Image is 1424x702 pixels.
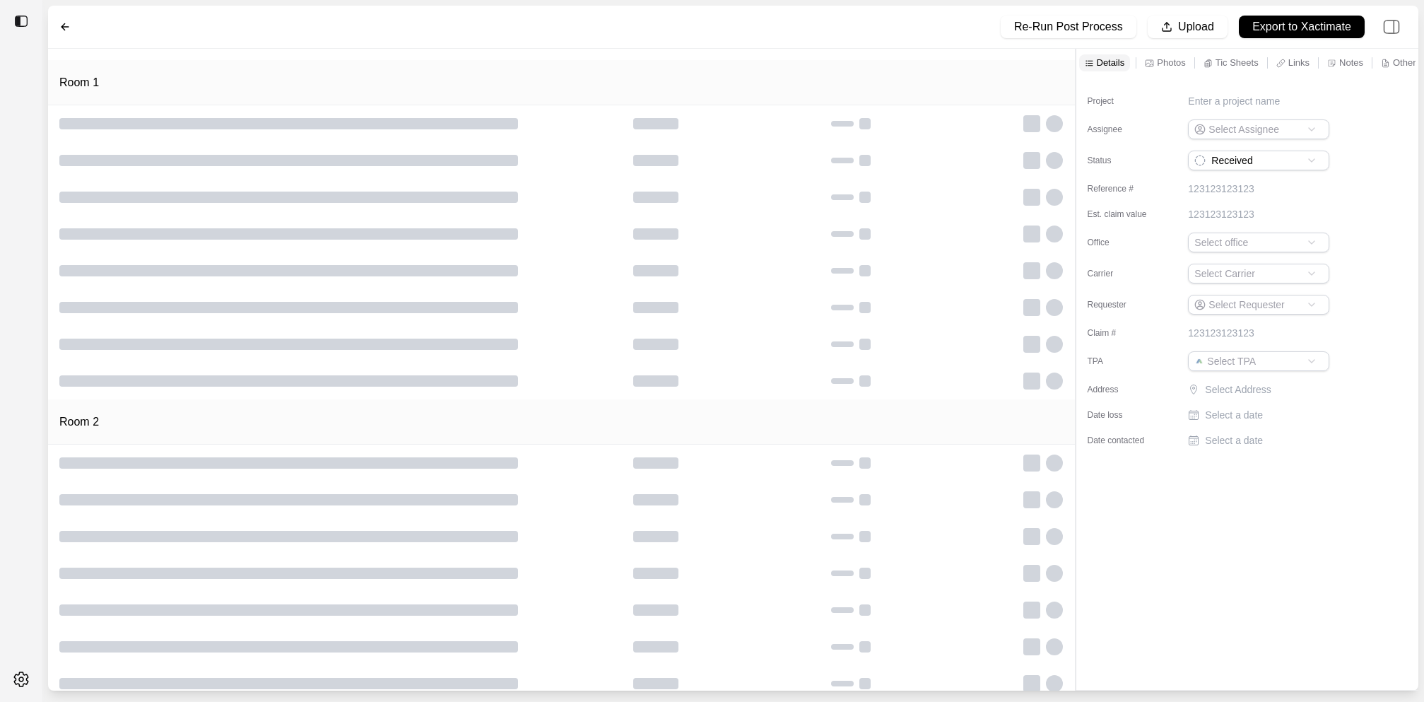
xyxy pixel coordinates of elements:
[1001,16,1136,38] button: Re-Run Post Process
[1178,19,1214,35] p: Upload
[1188,207,1254,221] p: 123123123123
[1252,19,1351,35] p: Export to Xactimate
[1088,209,1158,220] label: Est. claim value
[59,414,99,431] h1: Room 2
[1288,57,1310,69] p: Links
[1097,57,1125,69] p: Details
[1188,182,1254,196] p: 123123123123
[14,14,28,28] img: toggle sidebar
[1188,94,1280,108] p: Enter a project name
[1376,11,1407,42] img: right-panel.svg
[1239,16,1365,38] button: Export to Xactimate
[1088,435,1158,446] label: Date contacted
[1157,57,1185,69] p: Photos
[1088,124,1158,135] label: Assignee
[1188,326,1254,340] p: 123123123123
[1088,155,1158,166] label: Status
[1088,409,1158,421] label: Date loss
[1393,57,1416,69] p: Other
[1088,299,1158,310] label: Requester
[1088,237,1158,248] label: Office
[1088,356,1158,367] label: TPA
[1014,19,1123,35] p: Re-Run Post Process
[1205,382,1332,397] p: Select Address
[1216,57,1259,69] p: Tic Sheets
[1088,268,1158,279] label: Carrier
[1205,433,1263,447] p: Select a date
[1088,327,1158,339] label: Claim #
[1339,57,1363,69] p: Notes
[1205,408,1263,422] p: Select a date
[59,74,99,91] h1: Room 1
[1148,16,1228,38] button: Upload
[1088,95,1158,107] label: Project
[1088,384,1158,395] label: Address
[1088,183,1158,194] label: Reference #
